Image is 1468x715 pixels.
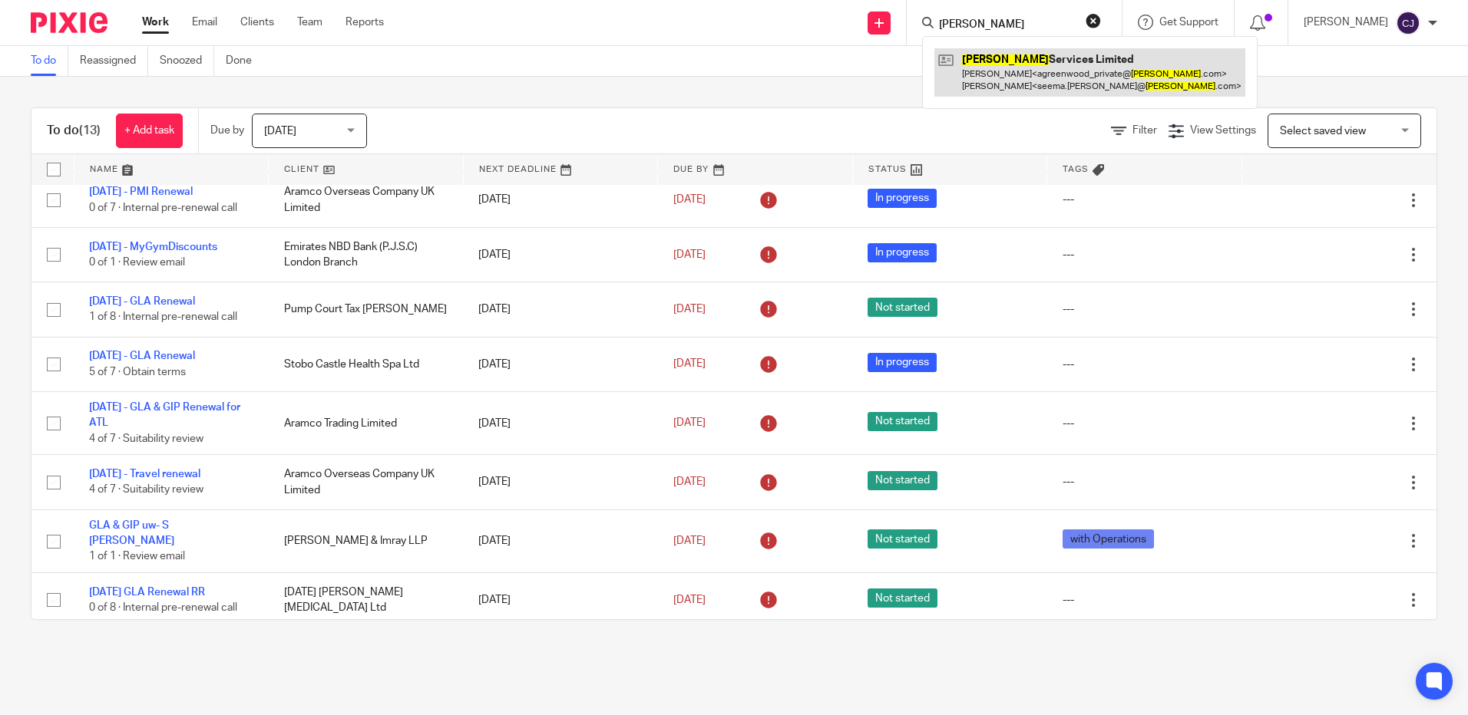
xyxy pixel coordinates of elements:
[463,173,658,227] td: [DATE]
[264,126,296,137] span: [DATE]
[868,588,937,608] span: Not started
[89,552,185,562] span: 1 of 1 · Review email
[868,471,937,490] span: Not started
[868,243,937,262] span: In progress
[1063,529,1154,549] span: with Operations
[89,469,200,479] a: [DATE] - Travel renewal
[79,124,101,137] span: (13)
[269,392,464,455] td: Aramco Trading Limited
[1063,357,1227,372] div: ---
[269,455,464,509] td: Aramco Overseas Company UK Limited
[673,249,706,260] span: [DATE]
[192,15,217,30] a: Email
[1190,125,1256,136] span: View Settings
[673,418,706,429] span: [DATE]
[89,186,193,197] a: [DATE] - PMI Renewal
[1063,474,1227,489] div: ---
[89,203,237,213] span: 0 of 7 · Internal pre-renewal call
[226,46,263,76] a: Done
[47,123,101,139] h1: To do
[868,529,937,549] span: Not started
[269,337,464,391] td: Stobo Castle Health Spa Ltd
[269,227,464,282] td: Emirates NBD Bank (P.J.S.C) London Branch
[1063,247,1227,262] div: ---
[1063,165,1089,173] span: Tags
[89,485,203,496] span: 4 of 7 · Suitability review
[1280,126,1366,137] span: Select saved view
[89,367,186,377] span: 5 of 7 · Obtain terms
[673,194,706,205] span: [DATE]
[89,296,195,307] a: [DATE] - GLA Renewal
[463,282,658,337] td: [DATE]
[269,173,464,227] td: Aramco Overseas Company UK Limited
[1063,592,1227,608] div: ---
[1063,416,1227,431] div: ---
[1063,301,1227,317] div: ---
[210,123,244,138] p: Due by
[673,476,706,487] span: [DATE]
[297,15,322,30] a: Team
[89,351,195,361] a: [DATE] - GLA Renewal
[31,46,68,76] a: To do
[868,298,937,317] span: Not started
[142,15,169,30] a: Work
[89,312,237,323] span: 1 of 8 · Internal pre-renewal call
[240,15,274,30] a: Clients
[89,520,174,546] a: GLA & GIP uw- S [PERSON_NAME]
[80,46,148,76] a: Reassigned
[1063,192,1227,207] div: ---
[31,12,107,33] img: Pixie
[937,18,1076,32] input: Search
[269,509,464,572] td: [PERSON_NAME] & Imray LLP
[1304,15,1388,30] p: [PERSON_NAME]
[346,15,384,30] a: Reports
[463,572,658,627] td: [DATE]
[463,455,658,509] td: [DATE]
[89,402,240,428] a: [DATE] - GLA & GIP Renewal for ATL
[463,227,658,282] td: [DATE]
[868,189,937,208] span: In progress
[269,572,464,627] td: [DATE] [PERSON_NAME] [MEDICAL_DATA] Ltd
[1396,11,1420,35] img: svg%3E
[673,535,706,546] span: [DATE]
[89,433,203,444] span: 4 of 7 · Suitability review
[868,412,937,431] span: Not started
[160,46,214,76] a: Snoozed
[89,242,217,252] a: [DATE] - MyGymDiscounts
[1159,17,1218,28] span: Get Support
[673,595,706,605] span: [DATE]
[673,304,706,315] span: [DATE]
[269,282,464,337] td: Pump Court Tax [PERSON_NAME]
[463,509,658,572] td: [DATE]
[463,337,658,391] td: [DATE]
[116,114,183,148] a: + Add task
[1086,13,1101,28] button: Clear
[89,602,237,613] span: 0 of 8 · Internal pre-renewal call
[89,257,185,268] span: 0 of 1 · Review email
[463,392,658,455] td: [DATE]
[89,587,205,598] a: [DATE] GLA Renewal RR
[1132,125,1157,136] span: Filter
[868,353,937,372] span: In progress
[673,359,706,370] span: [DATE]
